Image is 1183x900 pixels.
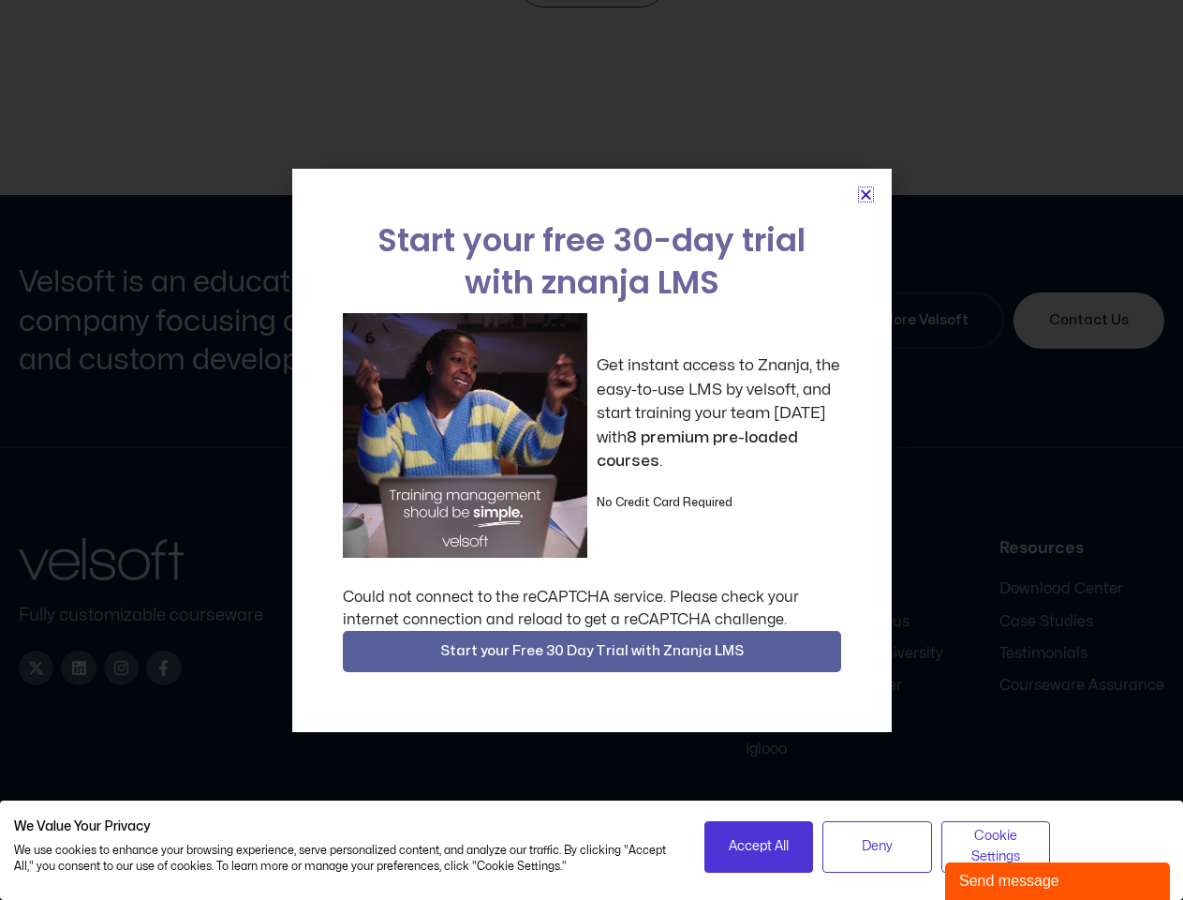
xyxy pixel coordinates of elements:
p: We use cookies to enhance your browsing experience, serve personalized content, and analyze our t... [14,843,676,875]
div: Could not connect to the reCAPTCHA service. Please check your internet connection and reload to g... [343,586,841,631]
strong: 8 premium pre-loaded courses [597,429,798,470]
span: Accept All [729,836,789,857]
h2: Start your free 30-day trial with znanja LMS [343,219,841,304]
h2: We Value Your Privacy [14,818,676,835]
button: Deny all cookies [822,821,932,873]
strong: No Credit Card Required [597,497,732,508]
button: Start your Free 30 Day Trial with Znanja LMS [343,631,841,672]
span: Deny [862,836,893,857]
img: a woman sitting at her laptop dancing [343,313,587,558]
p: Get instant access to Znanja, the easy-to-use LMS by velsoft, and start training your team [DATE]... [597,353,841,473]
button: Adjust cookie preferences [941,821,1051,873]
span: Start your Free 30 Day Trial with Znanja LMS [440,640,744,663]
iframe: chat widget [945,859,1174,900]
a: Close [859,187,873,202]
span: Cookie Settings [954,826,1039,868]
button: Accept all cookies [704,821,814,873]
